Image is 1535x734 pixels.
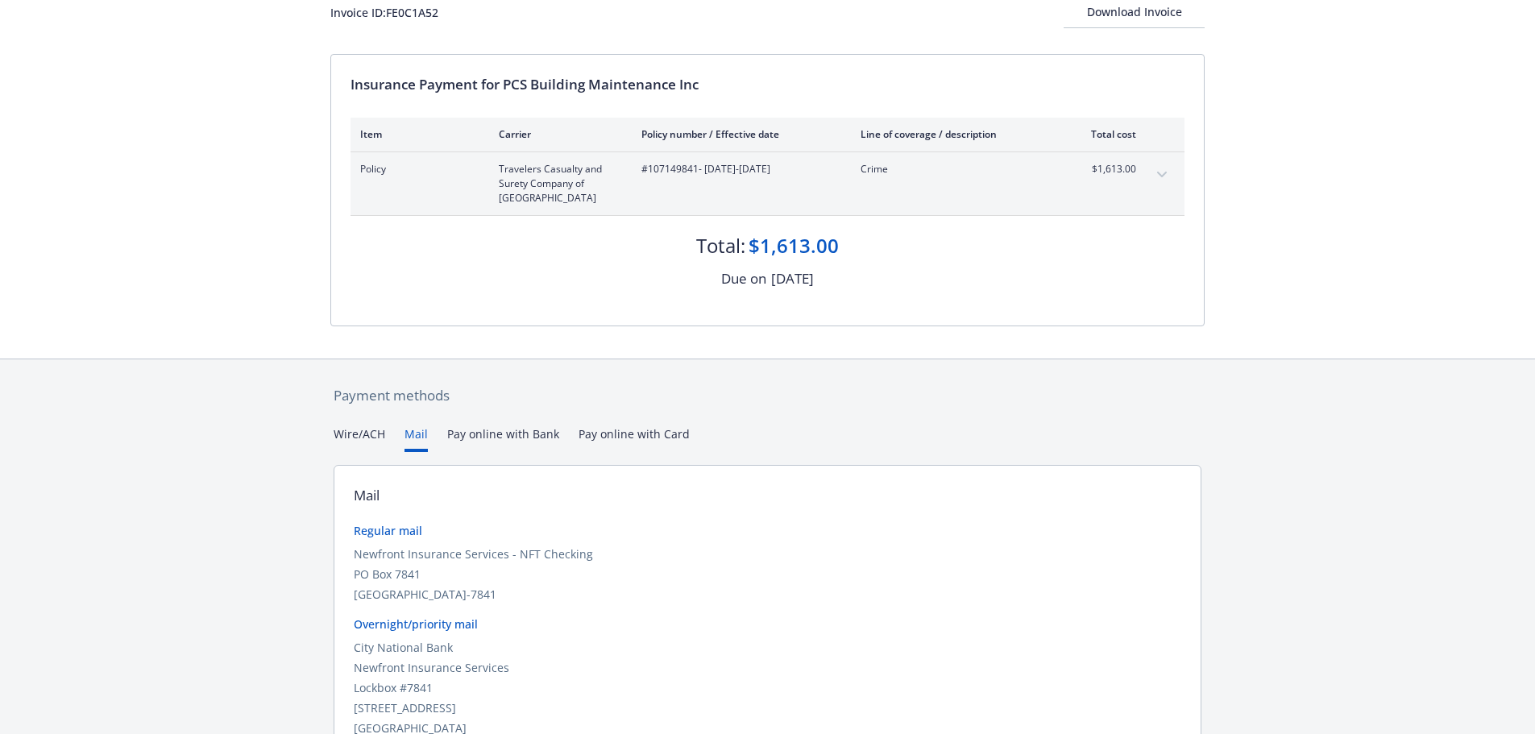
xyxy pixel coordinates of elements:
[354,679,1181,696] div: Lockbox #7841
[354,586,1181,603] div: [GEOGRAPHIC_DATA]-7841
[351,152,1184,215] div: PolicyTravelers Casualty and Surety Company of [GEOGRAPHIC_DATA]#107149841- [DATE]-[DATE]Crime$1,...
[771,268,814,289] div: [DATE]
[641,162,835,176] span: #107149841 - [DATE]-[DATE]
[749,232,839,259] div: $1,613.00
[354,485,380,506] div: Mail
[499,127,616,141] div: Carrier
[354,639,1181,656] div: City National Bank
[499,162,616,205] span: Travelers Casualty and Surety Company of [GEOGRAPHIC_DATA]
[330,4,438,21] div: Invoice ID: FE0C1A52
[354,616,1181,632] div: Overnight/priority mail
[354,699,1181,716] div: [STREET_ADDRESS]
[447,425,559,452] button: Pay online with Bank
[334,425,385,452] button: Wire/ACH
[861,127,1050,141] div: Line of coverage / description
[579,425,690,452] button: Pay online with Card
[1076,162,1136,176] span: $1,613.00
[354,659,1181,676] div: Newfront Insurance Services
[1149,162,1175,188] button: expand content
[354,522,1181,539] div: Regular mail
[404,425,428,452] button: Mail
[360,127,473,141] div: Item
[351,74,1184,95] div: Insurance Payment for PCS Building Maintenance Inc
[861,162,1050,176] span: Crime
[696,232,745,259] div: Total:
[360,162,473,176] span: Policy
[354,545,1181,562] div: Newfront Insurance Services - NFT Checking
[1076,127,1136,141] div: Total cost
[721,268,766,289] div: Due on
[641,127,835,141] div: Policy number / Effective date
[334,385,1201,406] div: Payment methods
[354,566,1181,583] div: PO Box 7841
